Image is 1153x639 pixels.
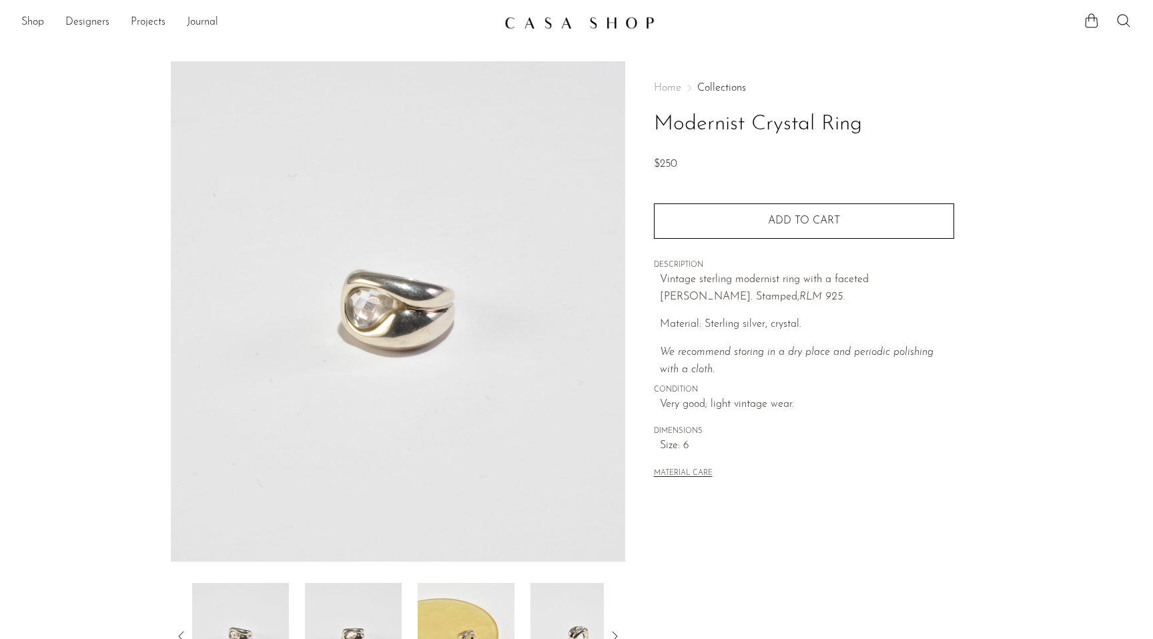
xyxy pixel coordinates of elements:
nav: Breadcrumbs [654,83,954,93]
em: RLM 925. [799,291,845,302]
a: Shop [21,14,44,31]
a: Collections [697,83,746,93]
button: MATERIAL CARE [654,469,713,479]
h1: Modernist Crystal Ring [654,107,954,141]
span: DESCRIPTION [654,259,954,271]
a: Journal [187,14,218,31]
button: Add to cart [654,203,954,238]
span: Size: 6 [660,438,954,455]
p: Vintage sterling modernist ring with a faceted [PERSON_NAME]. Stamped, [660,271,954,305]
img: Modernist Crystal Ring [171,61,625,562]
span: $250 [654,159,677,169]
nav: Desktop navigation [21,11,494,34]
ul: NEW HEADER MENU [21,11,494,34]
i: We recommend storing in a dry place and periodic polishing with a cloth. [660,347,933,375]
a: Projects [131,14,165,31]
span: CONDITION [654,384,954,396]
a: Designers [65,14,109,31]
p: Material: Sterling silver, crystal. [660,316,954,334]
span: Home [654,83,681,93]
span: Add to cart [768,215,840,226]
span: Very good; light vintage wear. [660,396,954,414]
span: DIMENSIONS [654,426,954,438]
